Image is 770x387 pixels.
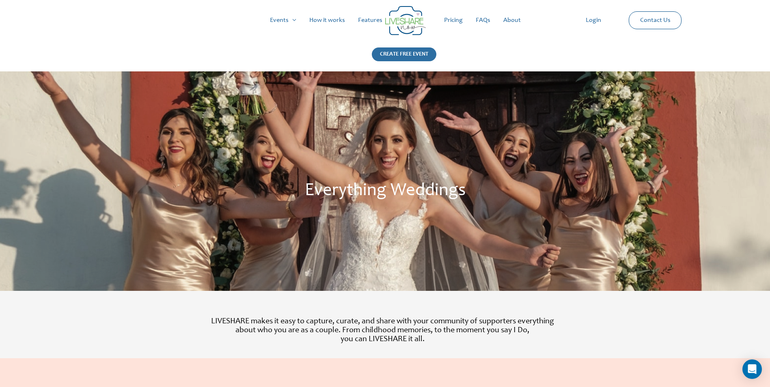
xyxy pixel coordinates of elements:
[579,7,608,33] a: Login
[303,7,352,33] a: How it works
[742,359,762,379] div: Open Intercom Messenger
[372,47,436,71] a: CREATE FREE EVENT
[149,317,615,344] p: LIVESHARE makes it easy to capture, curate, and share with your community of supporters everythin...
[385,6,426,35] img: Group 14 | Live Photo Slideshow for Events | Create Free Events Album for Any Occasion
[352,7,389,33] a: Features
[497,7,527,33] a: About
[14,7,756,33] nav: Site Navigation
[469,7,497,33] a: FAQs
[634,12,677,29] a: Contact Us
[438,7,469,33] a: Pricing
[305,182,466,200] span: Everything Weddings
[372,47,436,61] div: CREATE FREE EVENT
[263,7,303,33] a: Events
